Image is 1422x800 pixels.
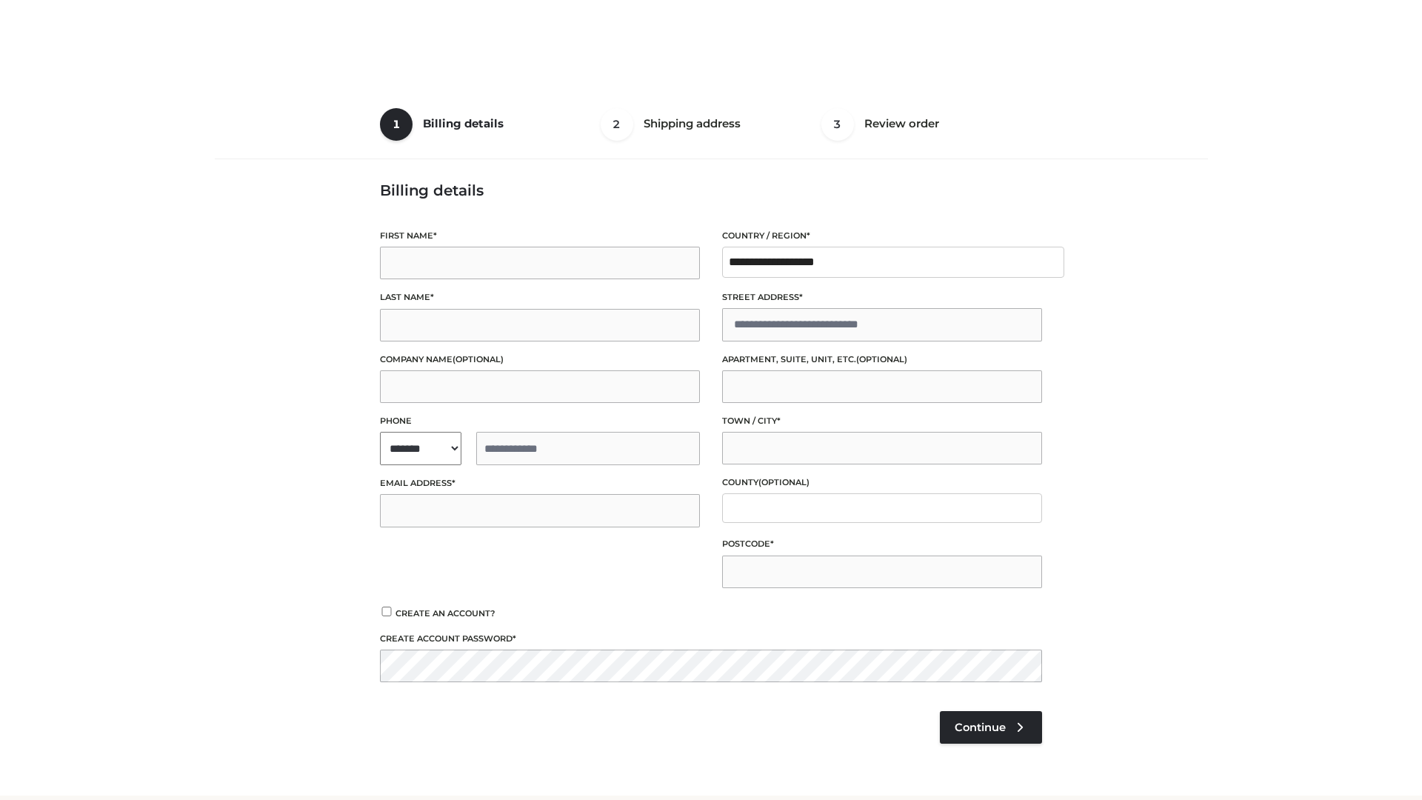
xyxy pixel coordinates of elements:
label: Company name [380,353,700,367]
label: Town / City [722,414,1042,428]
span: 2 [601,108,633,141]
span: (optional) [453,354,504,364]
label: Apartment, suite, unit, etc. [722,353,1042,367]
span: Review order [864,116,939,130]
label: County [722,476,1042,490]
label: Email address [380,476,700,490]
label: Create account password [380,632,1042,646]
span: Continue [955,721,1006,734]
span: Create an account? [395,608,495,619]
label: Last name [380,290,700,304]
span: 1 [380,108,413,141]
span: (optional) [758,477,810,487]
label: Phone [380,414,700,428]
label: Country / Region [722,229,1042,243]
span: 3 [821,108,854,141]
span: Billing details [423,116,504,130]
span: (optional) [856,354,907,364]
label: Postcode [722,537,1042,551]
label: First name [380,229,700,243]
a: Continue [940,711,1042,744]
label: Street address [722,290,1042,304]
input: Create an account? [380,607,393,616]
span: Shipping address [644,116,741,130]
h3: Billing details [380,181,1042,199]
